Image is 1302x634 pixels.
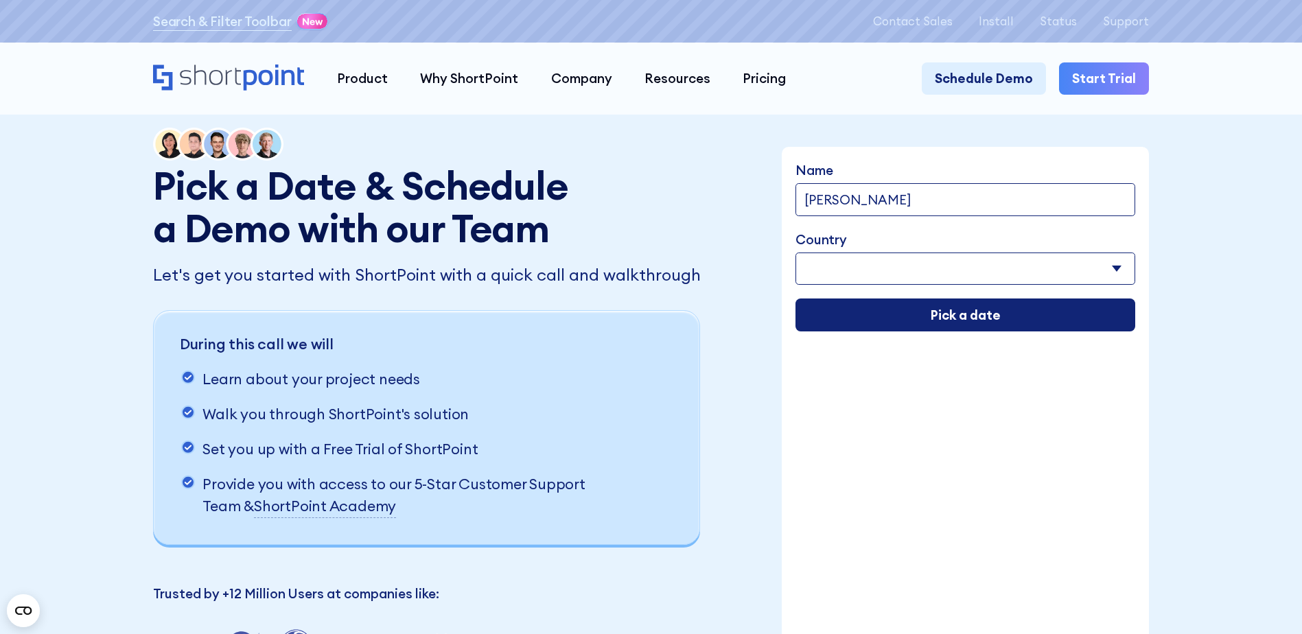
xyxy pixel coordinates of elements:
p: Set you up with a Free Trial of ShortPoint [202,438,478,460]
p: Let's get you started with ShortPoint with a quick call and walkthrough [153,263,704,287]
iframe: Chat Widget [1055,475,1302,634]
a: Start Trial [1059,62,1149,95]
a: Schedule Demo [922,62,1046,95]
p: Learn about your project needs [202,368,420,390]
div: Product [337,69,388,88]
p: Provide you with access to our 5-Star Customer Support Team & [202,473,621,518]
a: Pricing [727,62,802,95]
div: Resources [644,69,710,88]
a: Support [1103,14,1149,27]
label: Country [795,230,1135,249]
a: Product [321,62,404,95]
div: Why ShortPoint [420,69,518,88]
a: Company [535,62,628,95]
input: Pick a date [795,298,1135,331]
a: Status [1040,14,1077,27]
a: Search & Filter Toolbar [153,12,292,31]
p: Walk you through ShortPoint's solution [202,403,469,425]
div: Company [551,69,612,88]
div: Pricing [743,69,786,88]
a: Contact Sales [873,14,953,27]
p: During this call we will [180,333,621,355]
a: ShortPoint Academy [254,495,396,518]
a: Why ShortPoint [404,62,535,95]
a: Home [153,64,305,93]
form: Demo Form [795,161,1135,331]
button: Open CMP widget [7,594,40,627]
a: Resources [628,62,726,95]
label: Name [795,161,1135,180]
p: Trusted by +12 Million Users at companies like: [153,584,704,603]
h1: Pick a Date & Schedule a Demo with our Team [153,164,583,250]
a: Install [979,14,1014,27]
input: full name [795,183,1135,215]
